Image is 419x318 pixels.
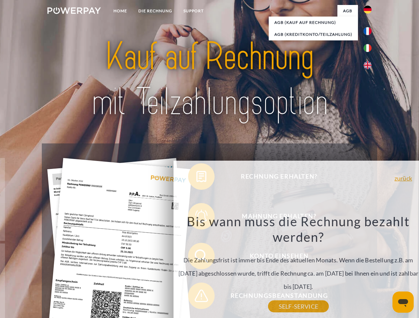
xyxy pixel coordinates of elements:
img: fr [364,27,372,35]
img: de [364,6,372,14]
a: DIE RECHNUNG [133,5,178,17]
a: AGB (Kauf auf Rechnung) [269,17,358,28]
a: agb [337,5,358,17]
img: title-powerpay_de.svg [63,32,356,127]
img: it [364,44,372,52]
a: SELF-SERVICE [268,300,329,312]
iframe: Schaltfläche zum Öffnen des Messaging-Fensters [392,291,414,313]
a: SUPPORT [178,5,209,17]
a: zurück [394,175,412,181]
img: en [364,61,372,69]
img: logo-powerpay-white.svg [47,7,101,14]
a: AGB (Kreditkonto/Teilzahlung) [269,28,358,40]
a: Home [108,5,133,17]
